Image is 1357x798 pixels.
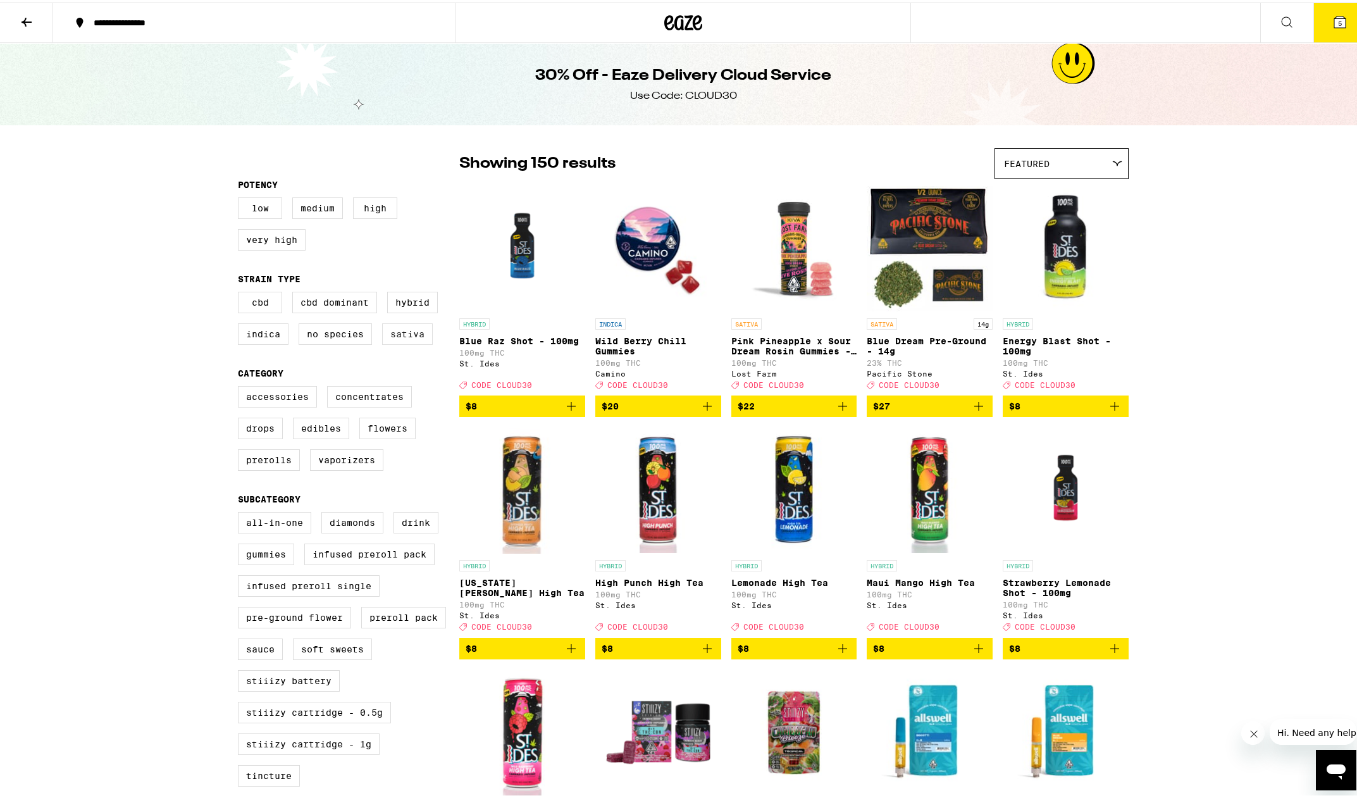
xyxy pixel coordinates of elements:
[1003,425,1129,551] img: St. Ides - Strawberry Lemonade Shot - 100mg
[299,321,372,342] label: No Species
[731,393,857,415] button: Add to bag
[731,635,857,657] button: Add to bag
[595,367,721,375] div: Camino
[1003,356,1129,365] p: 100mg THC
[238,763,300,784] label: Tincture
[1009,641,1020,651] span: $8
[387,289,438,311] label: Hybrid
[595,316,626,327] p: INDICA
[595,183,721,309] img: Camino - Wild Berry Chill Gummies
[393,509,438,531] label: Drink
[1015,621,1075,629] span: CODE CLOUD30
[867,425,993,551] img: St. Ides - Maui Mango High Tea
[867,316,897,327] p: SATIVA
[867,588,993,596] p: 100mg THC
[1003,425,1129,635] a: Open page for Strawberry Lemonade Shot - 100mg from St. Ides
[1270,716,1356,742] iframe: Message from company
[731,425,857,635] a: Open page for Lemonade High Tea from St. Ides
[602,399,619,409] span: $20
[238,541,294,563] label: Gummies
[602,641,613,651] span: $8
[459,635,585,657] button: Add to bag
[304,541,435,563] label: Infused Preroll Pack
[238,699,391,721] label: STIIIZY Cartridge - 0.5g
[238,321,288,342] label: Indica
[595,183,721,393] a: Open page for Wild Berry Chill Gummies from Camino
[873,641,884,651] span: $8
[607,378,668,387] span: CODE CLOUD30
[238,415,283,437] label: Drops
[1338,17,1342,25] span: 5
[1009,399,1020,409] span: $8
[595,356,721,365] p: 100mg THC
[1003,393,1129,415] button: Add to bag
[327,383,412,405] label: Concentrates
[595,575,721,585] p: High Punch High Tea
[595,425,721,635] a: Open page for High Punch High Tea from St. Ides
[471,378,532,387] span: CODE CLOUD30
[867,367,993,375] div: Pacific Stone
[238,604,351,626] label: Pre-ground Flower
[238,731,380,752] label: STIIIZY Cartridge - 1g
[459,609,585,617] div: St. Ides
[292,195,343,216] label: Medium
[8,9,91,19] span: Hi. Need any help?
[1241,719,1265,743] iframe: Close message
[359,415,416,437] label: Flowers
[595,588,721,596] p: 100mg THC
[731,183,857,393] a: Open page for Pink Pineapple x Sour Dream Rosin Gummies - 100mg from Lost Farm
[731,575,857,585] p: Lemonade High Tea
[459,598,585,606] p: 100mg THC
[731,558,762,569] p: HYBRID
[873,399,890,409] span: $27
[466,399,477,409] span: $8
[459,151,616,172] p: Showing 150 results
[1003,609,1129,617] div: St. Ides
[738,641,749,651] span: $8
[1015,378,1075,387] span: CODE CLOUD30
[867,425,993,635] a: Open page for Maui Mango High Tea from St. Ides
[459,183,585,393] a: Open page for Blue Raz Shot - 100mg from St. Ides
[382,321,433,342] label: Sativa
[238,195,282,216] label: Low
[731,316,762,327] p: SATIVA
[630,87,737,101] div: Use Code: CLOUD30
[595,334,721,354] p: Wild Berry Chill Gummies
[238,636,283,658] label: Sauce
[1003,575,1129,595] p: Strawberry Lemonade Shot - 100mg
[310,447,383,468] label: Vaporizers
[1003,316,1033,327] p: HYBRID
[607,621,668,629] span: CODE CLOUD30
[867,575,993,585] p: Maui Mango High Tea
[459,183,585,309] img: St. Ides - Blue Raz Shot - 100mg
[459,667,585,794] img: St. Ides - Wild Raspberry High Tea
[867,667,993,794] img: Allswell - Biscotti - 1g
[731,599,857,607] div: St. Ides
[459,575,585,595] p: [US_STATE][PERSON_NAME] High Tea
[867,599,993,607] div: St. Ides
[1004,156,1050,166] span: Featured
[731,334,857,354] p: Pink Pineapple x Sour Dream Rosin Gummies - 100mg
[595,599,721,607] div: St. Ides
[1003,183,1129,309] img: St. Ides - Energy Blast Shot - 100mg
[595,558,626,569] p: HYBRID
[459,558,490,569] p: HYBRID
[238,509,311,531] label: All-In-One
[731,425,857,551] img: St. Ides - Lemonade High Tea
[867,183,993,393] a: Open page for Blue Dream Pre-Ground - 14g from Pacific Stone
[238,383,317,405] label: Accessories
[238,447,300,468] label: Prerolls
[293,636,372,658] label: Soft Sweets
[738,399,755,409] span: $22
[867,558,897,569] p: HYBRID
[238,573,380,594] label: Infused Preroll Single
[321,509,383,531] label: Diamonds
[595,425,721,551] img: St. Ides - High Punch High Tea
[1003,183,1129,393] a: Open page for Energy Blast Shot - 100mg from St. Ides
[867,635,993,657] button: Add to bag
[731,588,857,596] p: 100mg THC
[1003,334,1129,354] p: Energy Blast Shot - 100mg
[1316,747,1356,788] iframe: Button to launch messaging window
[595,667,721,794] img: STIIIZY - Crimson Berry 2:1 THC:CBN Gummies
[1003,558,1033,569] p: HYBRID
